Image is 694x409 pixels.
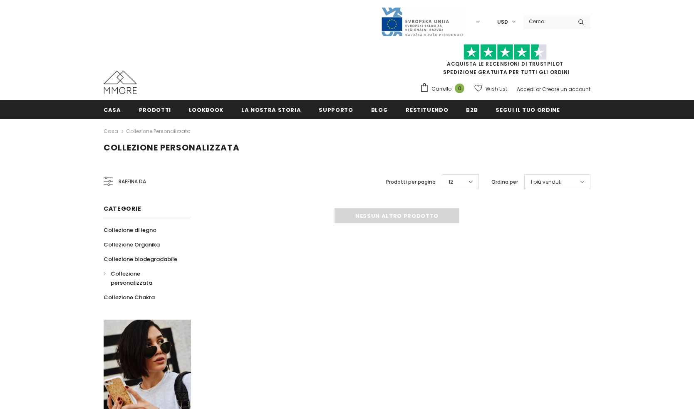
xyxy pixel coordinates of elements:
[189,106,223,114] span: Lookbook
[491,178,518,186] label: Ordina per
[431,85,451,93] span: Carrello
[189,100,223,119] a: Lookbook
[497,18,508,26] span: USD
[319,100,353,119] a: supporto
[524,15,572,27] input: Search Site
[104,252,177,266] a: Collezione biodegradabile
[119,177,146,186] span: Raffina da
[104,204,141,213] span: Categorie
[463,44,547,60] img: Fidati di Pilot Stars
[447,60,563,67] a: Acquista le recensioni di TrustPilot
[449,178,453,186] span: 12
[420,48,590,76] span: SPEDIZIONE GRATUITA PER TUTTI GLI ORDINI
[104,241,160,249] span: Collezione Organika
[104,226,156,234] span: Collezione di legno
[371,106,388,114] span: Blog
[474,81,507,96] a: Wish List
[104,223,156,237] a: Collezione di legno
[139,100,171,119] a: Prodotti
[241,100,301,119] a: La nostra storia
[406,106,448,114] span: Restituendo
[381,18,464,25] a: Javni Razpis
[104,106,121,114] span: Casa
[517,86,535,93] a: Accedi
[104,142,240,153] span: Collezione personalizzata
[104,266,182,290] a: Collezione personalizzata
[126,128,191,135] a: Collezione personalizzata
[241,106,301,114] span: La nostra storia
[104,100,121,119] a: Casa
[104,293,155,301] span: Collezione Chakra
[104,126,118,136] a: Casa
[386,178,436,186] label: Prodotti per pagina
[319,106,353,114] span: supporto
[420,83,468,95] a: Carrello 0
[542,86,590,93] a: Creare un account
[406,100,448,119] a: Restituendo
[466,106,478,114] span: B2B
[104,255,177,263] span: Collezione biodegradabile
[496,100,560,119] a: Segui il tuo ordine
[371,100,388,119] a: Blog
[496,106,560,114] span: Segui il tuo ordine
[111,270,152,287] span: Collezione personalizzata
[104,71,137,94] img: Casi MMORE
[104,290,155,305] a: Collezione Chakra
[531,178,562,186] span: I più venduti
[139,106,171,114] span: Prodotti
[104,237,160,252] a: Collezione Organika
[486,85,507,93] span: Wish List
[536,86,541,93] span: or
[455,84,464,93] span: 0
[381,7,464,37] img: Javni Razpis
[466,100,478,119] a: B2B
